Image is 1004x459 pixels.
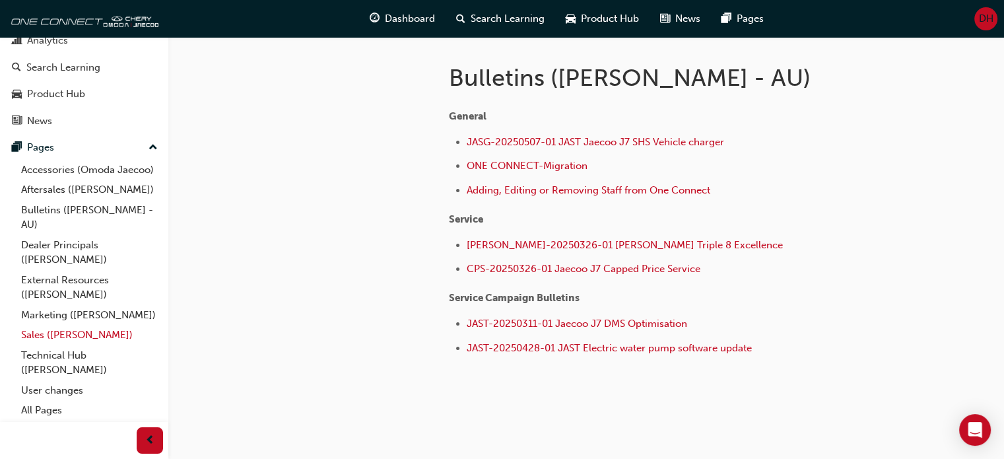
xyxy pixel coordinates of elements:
[467,160,587,172] a: ONE CONNECT-Migration
[7,5,158,32] img: oneconnect
[27,114,52,129] div: News
[467,342,752,354] a: JAST-20250428-01 JAST Electric water pump software update
[16,235,163,270] a: Dealer Principals ([PERSON_NAME])
[385,11,435,26] span: Dashboard
[471,11,545,26] span: Search Learning
[467,318,687,330] a: JAST-20250311-01 Jaecoo J7 DMS Optimisation
[449,213,483,225] span: Service
[467,239,783,251] a: [PERSON_NAME]-20250326-01 [PERSON_NAME] Triple 8 Excellence
[12,142,22,154] span: pages-icon
[5,135,163,160] button: Pages
[27,87,85,102] div: Product Hub
[467,136,724,148] a: JASG-20250507-01 JAST Jaecoo J7 SHS Vehicle charger
[27,140,54,155] div: Pages
[12,88,22,100] span: car-icon
[974,7,997,30] button: DH
[737,11,764,26] span: Pages
[16,160,163,180] a: Accessories (Omoda Jaecoo)
[555,5,650,32] a: car-iconProduct Hub
[959,414,991,446] div: Open Intercom Messenger
[979,11,993,26] span: DH
[12,35,22,47] span: chart-icon
[5,82,163,106] a: Product Hub
[650,5,711,32] a: news-iconNews
[5,55,163,80] a: Search Learning
[16,400,163,421] a: All Pages
[721,11,731,27] span: pages-icon
[12,116,22,127] span: news-icon
[467,263,700,275] a: CPS-20250326-01 Jaecoo J7 Capped Price Service
[446,5,555,32] a: search-iconSearch Learning
[675,11,700,26] span: News
[456,11,465,27] span: search-icon
[660,11,670,27] span: news-icon
[16,380,163,401] a: User changes
[16,325,163,345] a: Sales ([PERSON_NAME])
[27,33,68,48] div: Analytics
[16,305,163,326] a: Marketing ([PERSON_NAME])
[149,139,158,157] span: up-icon
[711,5,774,32] a: pages-iconPages
[5,109,163,133] a: News
[370,11,380,27] span: guage-icon
[145,433,155,449] span: prev-icon
[16,270,163,305] a: External Resources ([PERSON_NAME])
[359,5,446,32] a: guage-iconDashboard
[581,11,639,26] span: Product Hub
[449,63,882,92] h1: Bulletins ([PERSON_NAME] - AU)
[12,62,21,74] span: search-icon
[16,180,163,200] a: Aftersales ([PERSON_NAME])
[449,110,486,122] span: General
[16,345,163,380] a: Technical Hub ([PERSON_NAME])
[467,184,710,196] a: Adding, Editing or Removing Staff from One Connect
[26,60,100,75] div: Search Learning
[449,292,580,304] span: Service Campaign Bulletins
[16,200,163,235] a: Bulletins ([PERSON_NAME] - AU)
[5,28,163,53] a: Analytics
[566,11,576,27] span: car-icon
